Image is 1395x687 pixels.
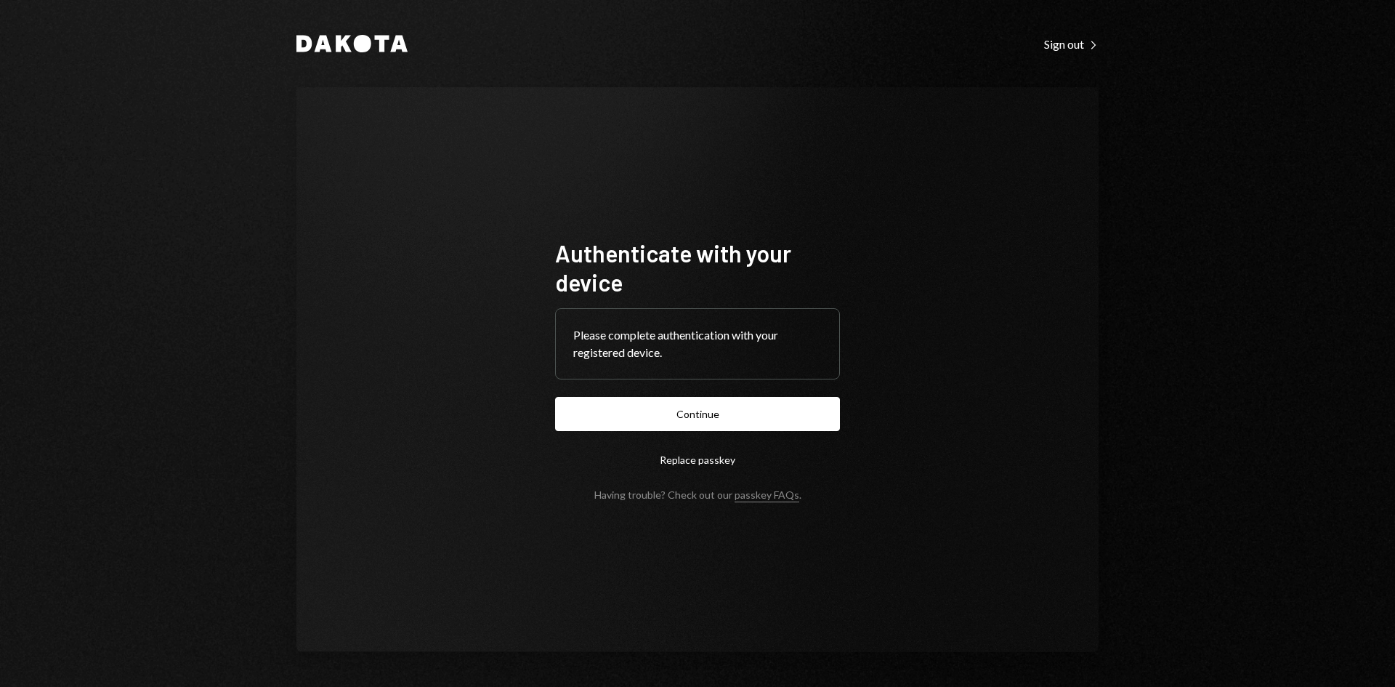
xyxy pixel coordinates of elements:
[1044,36,1099,52] a: Sign out
[555,238,840,297] h1: Authenticate with your device
[1044,37,1099,52] div: Sign out
[555,397,840,431] button: Continue
[573,326,822,361] div: Please complete authentication with your registered device.
[555,443,840,477] button: Replace passkey
[594,489,801,501] div: Having trouble? Check out our .
[735,489,799,502] a: passkey FAQs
